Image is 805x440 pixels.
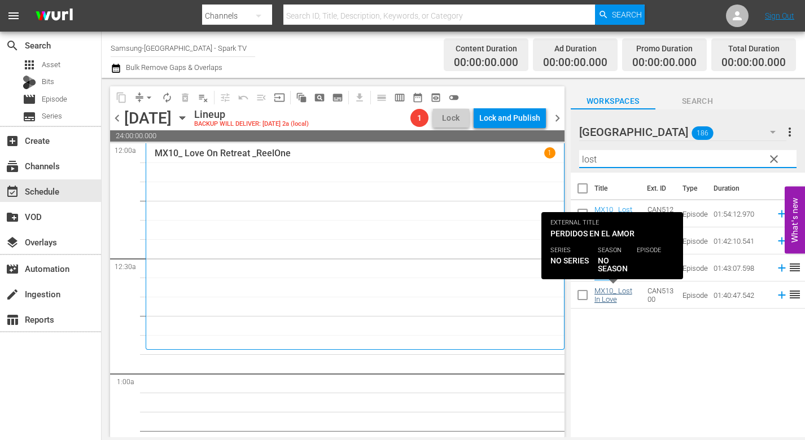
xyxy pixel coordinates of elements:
[550,111,565,125] span: chevron_right
[314,92,325,103] span: pageview_outlined
[571,94,655,108] span: Workspaces
[709,281,771,309] td: 01:40:47.542
[640,173,676,204] th: Ext. ID
[454,56,518,69] span: 00:00:00.000
[454,41,518,56] div: Content Duration
[42,94,67,105] span: Episode
[643,281,678,309] td: CAN51300
[721,41,786,56] div: Total Duration
[632,56,697,69] span: 00:00:00.000
[785,187,805,254] button: Open Feedback Widget
[776,235,788,247] svg: Add to Schedule
[678,227,709,254] td: Episode
[643,254,678,281] td: CAN51250
[655,94,740,108] span: Search
[391,89,409,107] span: Week Calendar View
[709,227,771,254] td: 01:42:10.541
[124,109,172,127] div: [DATE]
[776,262,788,274] svg: Add to Schedule
[410,113,428,122] span: 1
[776,289,788,301] svg: Add to Schedule
[6,160,19,173] span: Channels
[594,256,632,281] a: MX10_Love Lost And Found
[594,205,632,222] a: MX10_ Lost Medallion
[709,254,771,281] td: 01:43:07.598
[6,134,19,148] span: Create
[579,116,786,148] div: [GEOGRAPHIC_DATA]
[783,125,797,139] span: more_vert
[42,59,60,71] span: Asset
[42,111,62,122] span: Series
[194,108,309,121] div: Lineup
[788,261,802,274] span: reorder
[134,92,145,103] span: compress
[543,56,607,69] span: 00:00:00.000
[643,200,678,227] td: CAN51271WW
[155,148,291,159] p: MX10_ Love On Retreat _ReelOne
[310,89,329,107] span: Create Search Block
[6,288,19,301] span: Ingestion
[474,108,546,128] button: Lock and Publish
[42,76,54,87] span: Bits
[6,185,19,199] span: Schedule
[23,93,36,106] span: Episode
[234,89,252,107] span: Revert to Primary Episode
[6,236,19,249] span: Overlays
[448,92,460,103] span: toggle_off
[676,173,707,204] th: Type
[124,63,222,72] span: Bulk Remove Gaps & Overlaps
[212,86,234,108] span: Customize Events
[7,9,20,23] span: menu
[788,288,802,301] span: reorder
[110,130,565,142] span: 24:00:00.000
[692,121,713,145] span: 186
[296,92,307,103] span: auto_awesome_motion_outlined
[6,210,19,224] span: VOD
[110,111,124,125] span: chevron_left
[594,173,640,204] th: Title
[632,41,697,56] div: Promo Duration
[347,86,369,108] span: Download as CSV
[612,5,642,25] span: Search
[783,118,797,146] button: more_vert
[161,92,173,103] span: autorenew_outlined
[764,149,782,168] button: clear
[721,56,786,69] span: 00:00:00.000
[427,89,445,107] span: View Backup
[6,262,19,276] span: Automation
[433,109,469,127] button: Lock
[194,121,309,128] div: BACKUP WILL DELIVER: [DATE] 2a (local)
[776,208,788,220] svg: Add to Schedule
[288,86,310,108] span: Refresh All Search Blocks
[430,92,441,103] span: preview_outlined
[112,89,130,107] span: Copy Lineup
[23,58,36,72] span: Asset
[23,76,36,89] div: Bits
[643,227,678,254] td: CAN51251
[198,92,209,103] span: playlist_remove_outlined
[767,152,781,166] span: clear
[445,89,463,107] span: 24 hours Lineup View is OFF
[412,92,423,103] span: date_range_outlined
[270,89,288,107] span: Update Metadata from Key Asset
[6,39,19,52] span: Search
[678,254,709,281] td: Episode
[765,11,794,20] a: Sign Out
[252,89,270,107] span: Fill episodes with ad slates
[332,92,343,103] span: subtitles_outlined
[130,89,158,107] span: Remove Gaps & Overlaps
[678,281,709,309] td: Episode
[438,112,465,124] span: Lock
[23,110,36,124] span: Series
[594,287,632,303] a: MX10_ Lost In Love
[709,200,771,227] td: 01:54:12.970
[143,92,155,103] span: arrow_drop_down
[595,5,645,25] button: Search
[274,92,285,103] span: input
[678,200,709,227] td: Episode
[543,41,607,56] div: Ad Duration
[6,313,19,327] span: Reports
[394,92,405,103] span: calendar_view_week_outlined
[369,86,391,108] span: Day Calendar View
[479,108,540,128] div: Lock and Publish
